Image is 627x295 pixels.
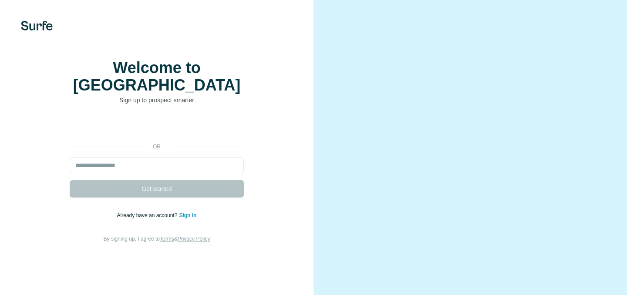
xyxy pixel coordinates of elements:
[179,212,196,218] a: Sign in
[178,236,210,242] a: Privacy Policy
[65,117,248,137] iframe: Sign in with Google Button
[70,59,244,94] h1: Welcome to [GEOGRAPHIC_DATA]
[160,236,174,242] a: Terms
[70,96,244,104] p: Sign up to prospect smarter
[104,236,210,242] span: By signing up, I agree to &
[21,21,53,30] img: Surfe's logo
[117,212,179,218] span: Already have an account?
[143,143,171,151] p: or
